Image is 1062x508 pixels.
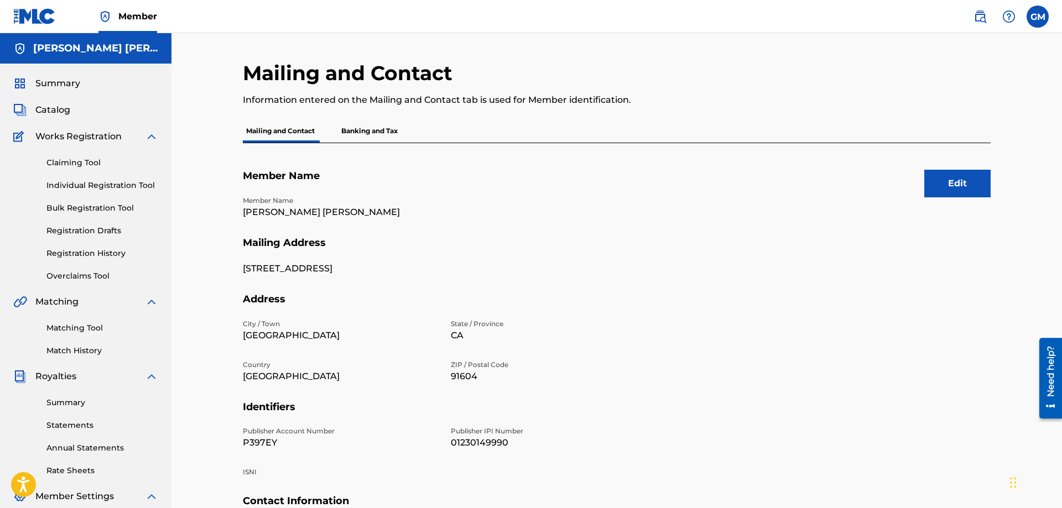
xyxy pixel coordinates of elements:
a: Individual Registration Tool [46,180,158,191]
img: Top Rightsholder [98,10,112,23]
a: SummarySummary [13,77,80,90]
p: [GEOGRAPHIC_DATA] [243,329,438,342]
img: Royalties [13,370,27,383]
p: Information entered on the Mailing and Contact tab is used for Member identification. [243,93,819,107]
span: Summary [35,77,80,90]
p: Mailing and Contact [243,119,318,143]
p: ISNI [243,467,438,477]
span: Catalog [35,103,70,117]
div: Help [998,6,1020,28]
a: Rate Sheets [46,465,158,476]
img: help [1002,10,1016,23]
div: User Menu [1027,6,1049,28]
span: Member Settings [35,490,114,503]
a: Statements [46,420,158,431]
h5: Mailing Address [243,237,991,263]
img: Works Registration [13,130,28,143]
a: Summary [46,397,158,409]
p: [GEOGRAPHIC_DATA] [243,370,438,383]
img: Matching [13,295,27,308]
a: Overclaims Tool [46,270,158,282]
img: expand [145,295,158,308]
img: Summary [13,77,27,90]
p: ZIP / Postal Code [451,360,645,370]
p: Publisher Account Number [243,426,438,436]
span: Member [118,10,157,23]
a: CatalogCatalog [13,103,70,117]
p: CA [451,329,645,342]
a: Matching Tool [46,322,158,334]
img: expand [145,490,158,503]
img: Accounts [13,42,27,55]
a: Match History [46,345,158,357]
h5: Identifiers [243,401,991,427]
button: Edit [924,170,991,197]
h2: Mailing and Contact [243,61,458,86]
img: MLC Logo [13,8,56,24]
span: Royalties [35,370,76,383]
p: [STREET_ADDRESS] [243,262,438,275]
p: Country [243,360,438,370]
a: Claiming Tool [46,157,158,169]
div: Drag [1010,466,1017,499]
a: Annual Statements [46,442,158,454]
img: search [973,10,987,23]
p: Member Name [243,196,438,206]
img: expand [145,370,158,383]
iframe: Resource Center [1031,333,1062,425]
p: 91604 [451,370,645,383]
p: Publisher IPI Number [451,426,645,436]
p: P397EY [243,436,438,449]
a: Bulk Registration Tool [46,202,158,214]
a: Registration History [46,248,158,259]
a: Public Search [969,6,991,28]
span: Matching [35,295,79,308]
iframe: Chat Widget [1007,455,1062,508]
p: 01230149990 [451,436,645,449]
span: Works Registration [35,130,122,143]
h5: Address [243,293,991,319]
p: [PERSON_NAME] [PERSON_NAME] [243,206,438,219]
img: Member Settings [13,490,27,503]
h5: Member Name [243,170,991,196]
p: State / Province [451,319,645,329]
p: City / Town [243,319,438,329]
p: Banking and Tax [338,119,401,143]
a: Registration Drafts [46,225,158,237]
img: expand [145,130,158,143]
img: Catalog [13,103,27,117]
h5: Griffin Meehan [33,42,158,55]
